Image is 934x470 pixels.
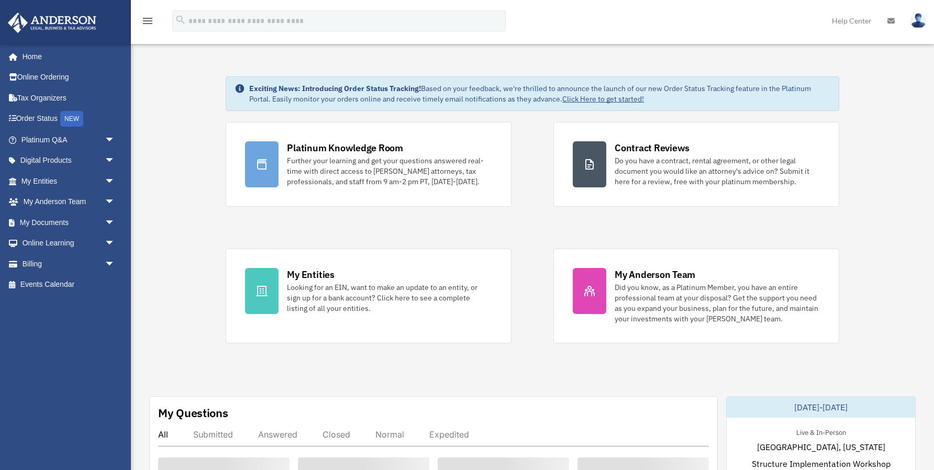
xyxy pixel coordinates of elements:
a: Platinum Q&Aarrow_drop_down [7,129,131,150]
a: My Documentsarrow_drop_down [7,212,131,233]
a: My Entitiesarrow_drop_down [7,171,131,192]
span: [GEOGRAPHIC_DATA], [US_STATE] [757,441,885,453]
div: All [158,429,168,440]
a: Online Learningarrow_drop_down [7,233,131,254]
i: menu [141,15,154,27]
a: Events Calendar [7,274,131,295]
div: My Anderson Team [615,268,695,281]
a: menu [141,18,154,27]
a: Online Ordering [7,67,131,88]
a: Billingarrow_drop_down [7,253,131,274]
div: Do you have a contract, rental agreement, or other legal document you would like an attorney's ad... [615,155,820,187]
span: arrow_drop_down [105,233,126,254]
div: NEW [60,111,83,127]
span: arrow_drop_down [105,192,126,213]
a: Platinum Knowledge Room Further your learning and get your questions answered real-time with dire... [226,122,512,207]
div: My Questions [158,405,228,421]
img: Anderson Advisors Platinum Portal [5,13,99,33]
span: Structure Implementation Workshop [752,457,891,470]
div: Normal [375,429,404,440]
div: Closed [323,429,350,440]
i: search [175,14,186,26]
a: Order StatusNEW [7,108,131,130]
strong: Exciting News: Introducing Order Status Tracking! [249,84,421,93]
a: My Anderson Team Did you know, as a Platinum Member, you have an entire professional team at your... [553,249,839,343]
div: Platinum Knowledge Room [287,141,403,154]
a: My Entities Looking for an EIN, want to make an update to an entity, or sign up for a bank accoun... [226,249,512,343]
div: Submitted [193,429,233,440]
a: My Anderson Teamarrow_drop_down [7,192,131,212]
a: Contract Reviews Do you have a contract, rental agreement, or other legal document you would like... [553,122,839,207]
a: Tax Organizers [7,87,131,108]
div: Live & In-Person [788,426,854,437]
div: Answered [258,429,297,440]
a: Click Here to get started! [562,94,644,104]
span: arrow_drop_down [105,253,126,275]
div: My Entities [287,268,334,281]
span: arrow_drop_down [105,171,126,192]
span: arrow_drop_down [105,212,126,233]
div: Further your learning and get your questions answered real-time with direct access to [PERSON_NAM... [287,155,492,187]
div: Did you know, as a Platinum Member, you have an entire professional team at your disposal? Get th... [615,282,820,324]
img: User Pic [910,13,926,28]
a: Home [7,46,126,67]
div: [DATE]-[DATE] [727,397,915,418]
a: Digital Productsarrow_drop_down [7,150,131,171]
span: arrow_drop_down [105,150,126,172]
span: arrow_drop_down [105,129,126,151]
div: Contract Reviews [615,141,690,154]
div: Looking for an EIN, want to make an update to an entity, or sign up for a bank account? Click her... [287,282,492,314]
div: Expedited [429,429,469,440]
div: Based on your feedback, we're thrilled to announce the launch of our new Order Status Tracking fe... [249,83,830,104]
